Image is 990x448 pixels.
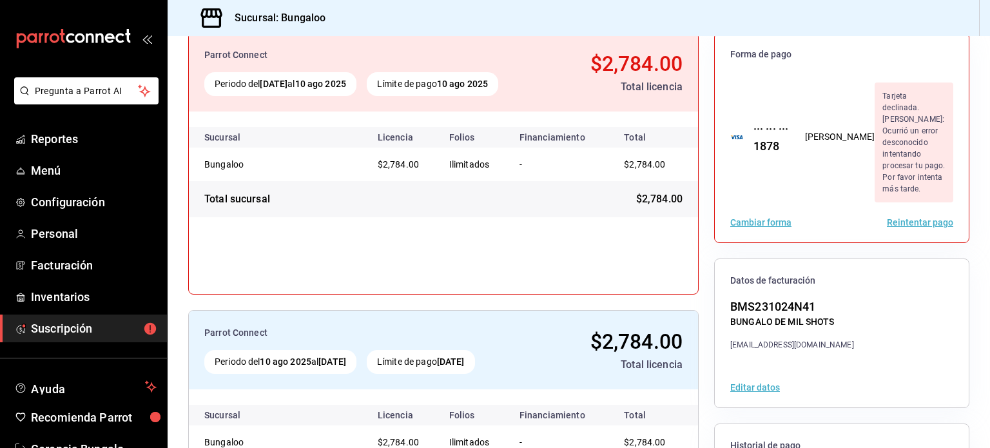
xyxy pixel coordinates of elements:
strong: 10 ago 2025 [295,79,346,89]
div: Límite de pago [367,350,475,374]
span: Pregunta a Parrot AI [35,84,139,98]
div: [PERSON_NAME] [805,130,875,144]
span: Datos de facturación [730,275,953,287]
div: Sucursal [204,410,275,420]
span: $2,784.00 [636,191,683,207]
div: Total licencia [538,357,683,373]
button: Reintentar pago [887,218,953,227]
span: Ayuda [31,379,140,394]
th: Folios [439,127,509,148]
div: Bungaloo [204,158,333,171]
strong: [DATE] [318,356,346,367]
span: $2,784.00 [590,52,683,76]
th: Folios [439,405,509,425]
div: Total sucursal [204,191,270,207]
div: Sucursal [204,132,275,142]
td: Ilimitados [439,148,509,181]
h3: Sucursal: Bungaloo [224,10,325,26]
button: Cambiar forma [730,218,791,227]
div: Límite de pago [367,72,498,96]
th: Licencia [367,405,439,425]
span: Reportes [31,130,157,148]
strong: [DATE] [437,356,465,367]
span: Forma de pago [730,48,953,61]
button: Pregunta a Parrot AI [14,77,159,104]
span: Personal [31,225,157,242]
strong: 10 ago 2025 [260,356,311,367]
div: Tarjeta declinada. [PERSON_NAME]: Ocurrió un error desconocido intentando procesar tu pago. Por f... [875,83,953,202]
th: Licencia [367,127,439,148]
span: Menú [31,162,157,179]
span: $2,784.00 [378,437,419,447]
span: Inventarios [31,288,157,306]
strong: [DATE] [260,79,287,89]
button: open_drawer_menu [142,34,152,44]
strong: 10 ago 2025 [437,79,488,89]
td: - [509,148,609,181]
div: Parrot Connect [204,48,539,62]
button: Editar datos [730,383,780,392]
th: Total [608,405,698,425]
div: Periodo del al [204,350,356,374]
span: Configuración [31,193,157,211]
span: Recomienda Parrot [31,409,157,426]
span: $2,784.00 [624,159,665,170]
span: $2,784.00 [378,159,419,170]
div: [EMAIL_ADDRESS][DOMAIN_NAME] [730,339,854,351]
div: Parrot Connect [204,326,527,340]
a: Pregunta a Parrot AI [9,93,159,107]
span: Suscripción [31,320,157,337]
th: Financiamiento [509,127,609,148]
div: Periodo del al [204,72,356,96]
th: Financiamiento [509,405,609,425]
div: BUNGALO DE MIL SHOTS [730,315,854,329]
span: $2,784.00 [624,437,665,447]
div: ··· ··· ··· 1878 [743,120,790,155]
span: $2,784.00 [590,329,683,354]
th: Total [608,127,698,148]
div: Total licencia [550,79,683,95]
span: Facturación [31,257,157,274]
div: BMS231024N41 [730,298,854,315]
